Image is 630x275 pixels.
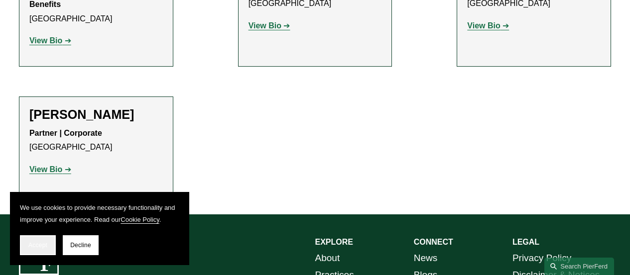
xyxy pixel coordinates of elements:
a: Privacy Policy [512,250,571,267]
span: Decline [70,242,91,249]
strong: View Bio [249,21,281,30]
a: View Bio [249,21,290,30]
a: News [414,250,438,267]
button: Accept [20,235,56,255]
p: [GEOGRAPHIC_DATA] [29,126,163,155]
a: View Bio [467,21,509,30]
strong: View Bio [467,21,500,30]
a: Cookie Policy [121,216,159,223]
strong: View Bio [29,165,62,174]
strong: View Bio [29,36,62,45]
strong: LEGAL [512,238,539,246]
a: About [315,250,340,267]
a: View Bio [29,165,71,174]
span: Accept [28,242,47,249]
p: We use cookies to provide necessary functionality and improve your experience. Read our . [20,202,179,225]
a: View Bio [29,36,71,45]
h2: [PERSON_NAME] [29,107,163,122]
strong: CONNECT [414,238,453,246]
button: Decline [63,235,99,255]
strong: EXPLORE [315,238,353,246]
strong: Partner | Corporate [29,129,102,137]
a: Search this site [544,258,614,275]
section: Cookie banner [10,192,189,265]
